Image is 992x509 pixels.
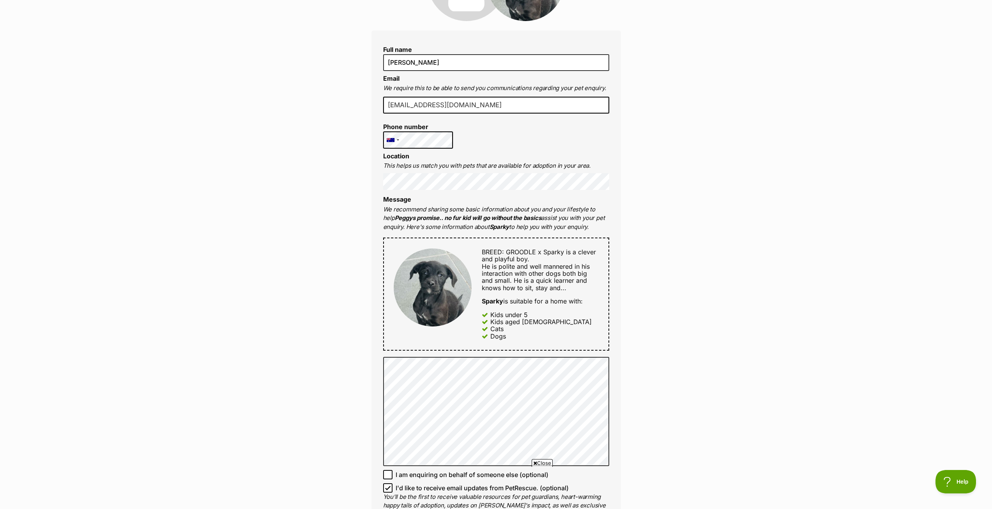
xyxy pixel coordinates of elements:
[383,74,400,82] label: Email
[383,195,411,203] label: Message
[354,470,638,505] iframe: Advertisement
[383,46,609,53] label: Full name
[490,325,504,332] div: Cats
[490,318,592,325] div: Kids aged [DEMOGRAPHIC_DATA]
[482,248,541,256] span: BREED: GROODLE x
[383,205,609,232] p: We recommend sharing some basic information about you and your lifestyle to help assist you with ...
[383,54,609,71] input: E.g. Jimmy Chew
[383,161,609,170] p: This helps us match you with pets that are available for adoption in your area.
[383,123,453,130] label: Phone number
[490,223,509,231] strong: Sparky
[482,298,598,305] div: is suitable for a home with:
[482,248,596,292] span: Sparky is a clever and playful boy. He is polite and well mannered in his interaction with other ...
[935,470,976,493] iframe: Help Scout Beacon - Open
[482,297,503,305] strong: Sparky
[383,84,609,93] p: We require this to be able to send you communications regarding your pet enquiry.
[532,459,553,467] span: Close
[383,152,409,160] label: Location
[395,214,541,222] strong: Peggys promise.. no fur kid will go without the basics
[490,333,506,340] div: Dogs
[490,311,528,318] div: Kids under 5
[394,248,472,326] img: Sparky
[384,132,401,148] div: Australia: +61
